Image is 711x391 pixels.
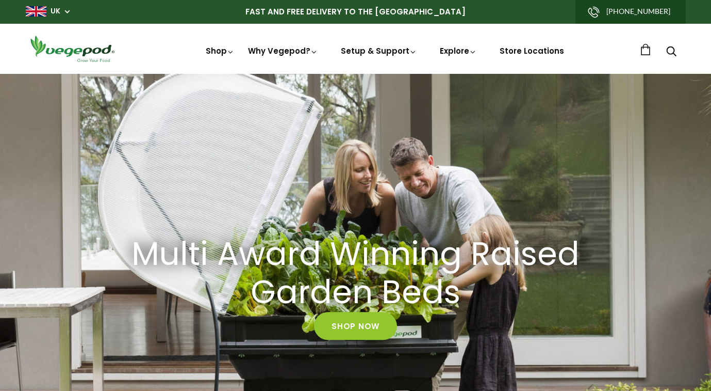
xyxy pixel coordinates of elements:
a: Store Locations [500,45,564,56]
h2: Multi Award Winning Raised Garden Beds [124,235,588,312]
img: Vegepod [26,34,119,64]
a: Setup & Support [341,45,417,56]
a: Multi Award Winning Raised Garden Beds [111,235,601,312]
a: Shop Now [314,312,397,340]
img: gb_large.png [26,6,46,17]
a: Why Vegepod? [248,45,318,56]
a: Search [666,47,676,58]
a: Shop [206,45,235,56]
a: Explore [440,45,477,56]
a: UK [51,6,60,17]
